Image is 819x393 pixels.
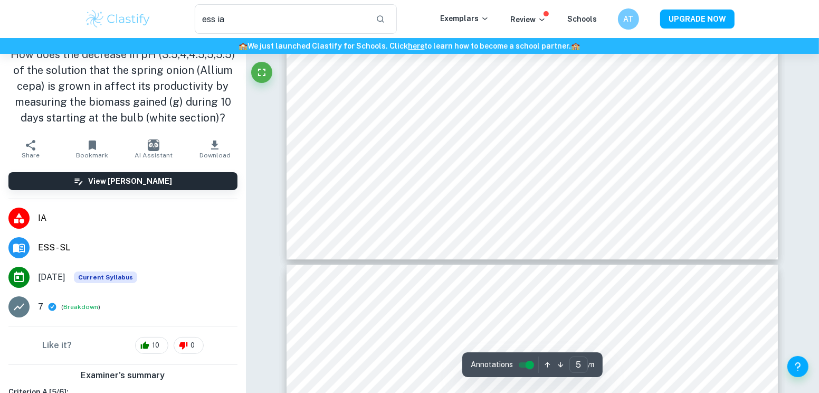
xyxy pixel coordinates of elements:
[471,359,513,370] span: Annotations
[195,4,367,34] input: Search for any exemplars...
[22,152,40,159] span: Share
[787,356,808,377] button: Help and Feedback
[510,14,546,25] p: Review
[623,13,635,25] h6: AT
[440,13,489,24] p: Exemplars
[618,8,639,30] button: AT
[74,272,137,283] span: Current Syllabus
[88,175,172,187] h6: View [PERSON_NAME]
[8,172,237,190] button: View [PERSON_NAME]
[38,271,65,284] span: [DATE]
[63,302,98,312] button: Breakdown
[123,134,184,164] button: AI Assistant
[74,272,137,283] div: This exemplar is based on the current syllabus. Feel free to refer to it for inspiration/ideas wh...
[61,134,122,164] button: Bookmark
[42,339,72,352] h6: Like it?
[148,139,159,151] img: AI Assistant
[38,212,237,224] span: IA
[567,15,597,23] a: Schools
[199,152,231,159] span: Download
[8,46,237,126] h1: How does the decrease in pH (3.5,4,4.5,5,5.5) of the solution that the spring onion (Allium cepa)...
[38,301,43,313] p: 7
[251,62,272,83] button: Fullscreen
[4,369,242,382] h6: Examiner's summary
[135,152,173,159] span: AI Assistant
[572,42,580,50] span: 🏫
[588,360,594,370] span: / 11
[660,10,735,29] button: UPGRADE NOW
[184,134,245,164] button: Download
[76,152,108,159] span: Bookmark
[408,42,425,50] a: here
[185,340,201,351] span: 0
[61,302,100,312] span: ( )
[146,340,165,351] span: 10
[38,241,237,254] span: ESS - SL
[135,337,168,354] div: 10
[84,8,151,30] img: Clastify logo
[2,40,817,52] h6: We just launched Clastify for Schools. Click to learn how to become a school partner.
[239,42,248,50] span: 🏫
[174,337,204,354] div: 0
